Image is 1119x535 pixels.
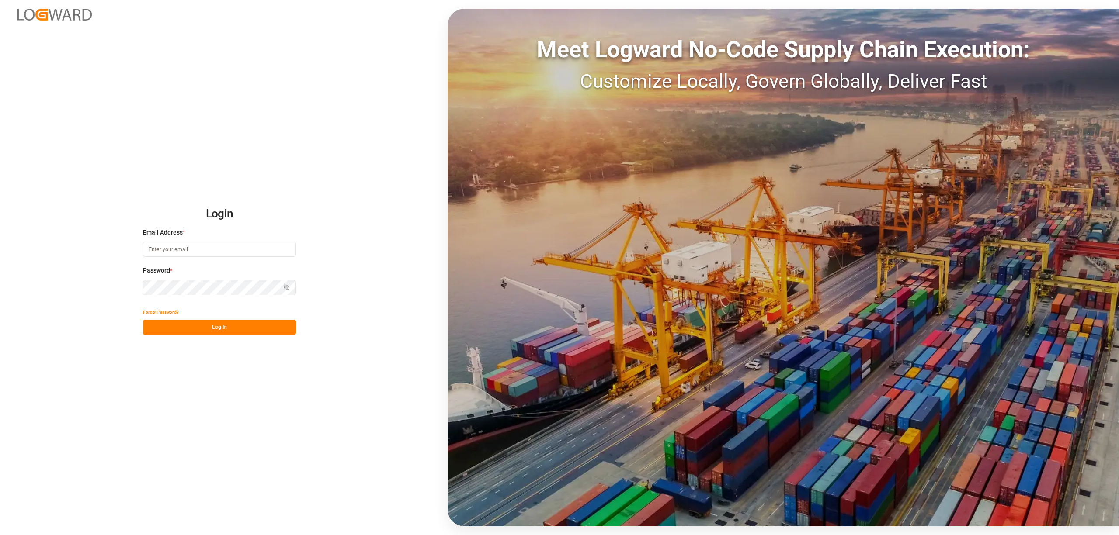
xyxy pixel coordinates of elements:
div: Customize Locally, Govern Globally, Deliver Fast [448,67,1119,96]
button: Forgot Password? [143,304,179,320]
img: Logward_new_orange.png [17,9,92,21]
input: Enter your email [143,242,296,257]
span: Email Address [143,228,183,237]
div: Meet Logward No-Code Supply Chain Execution: [448,33,1119,67]
button: Log In [143,320,296,335]
h2: Login [143,200,296,228]
span: Password [143,266,170,275]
